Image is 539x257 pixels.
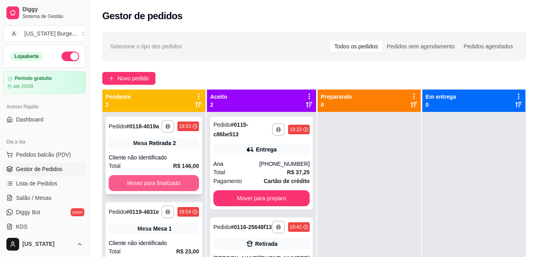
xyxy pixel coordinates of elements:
[3,163,86,175] a: Gestor de Pedidos
[3,235,86,254] button: [US_STATE]
[3,113,86,126] a: Dashboard
[153,225,172,233] div: Mesa 1
[210,101,227,109] p: 2
[176,248,199,255] strong: R$ 23,00
[133,139,147,147] span: Mesa
[3,177,86,190] a: Lista de Pedidos
[62,52,79,61] button: Alterar Status
[109,123,126,129] span: Pedido
[321,93,352,101] p: Preparando
[10,52,43,61] div: Loja aberta
[179,123,191,129] div: 19:53
[137,225,151,233] span: Mesa
[109,175,199,191] button: Mover para finalizado
[290,126,302,133] div: 19:23
[256,145,276,153] div: Entrega
[213,177,242,185] span: Pagamento
[15,76,52,82] article: Período gratuito
[105,93,131,101] p: Pendente
[426,93,456,101] p: Em entrega
[16,179,58,187] span: Lista de Pedidos
[102,10,183,22] h2: Gestor de pedidos
[213,122,248,137] strong: # 0115-c86be513
[16,116,44,124] span: Dashboard
[109,247,121,256] span: Total
[109,153,199,161] div: Cliente não identificado
[290,224,302,230] div: 19:42
[22,241,73,248] span: [US_STATE]
[102,72,155,85] button: Novo pedido
[259,160,310,168] div: [PHONE_NUMBER]
[22,13,83,20] span: Sistema de Gestão
[16,223,28,231] span: KDS
[109,76,114,81] span: plus
[287,169,310,175] strong: R$ 37,25
[321,101,352,109] p: 0
[109,209,126,215] span: Pedido
[22,6,83,13] span: Diggy
[459,41,517,52] div: Pedidos agendados
[105,101,131,109] p: 2
[382,41,459,52] div: Pedidos sem agendamento
[110,42,182,51] span: Selecione o tipo dos pedidos
[213,160,259,168] div: Ana
[109,239,199,247] div: Cliente não identificado
[330,41,382,52] div: Todos os pedidos
[173,163,199,169] strong: R$ 146,00
[3,71,86,94] a: Período gratuitoaté 20/09
[255,240,278,248] div: Retirada
[3,26,86,42] button: Select a team
[109,161,121,170] span: Total
[24,30,77,38] div: [US_STATE] Burge ...
[213,122,231,128] span: Pedido
[13,83,33,90] article: até 20/09
[213,168,225,177] span: Total
[3,148,86,161] button: Pedidos balcão (PDV)
[3,220,86,233] a: KDS
[3,3,86,22] a: DiggySistema de Gestão
[3,191,86,204] a: Salão / Mesas
[3,135,86,148] div: Dia a dia
[3,100,86,113] div: Acesso Rápido
[16,208,40,216] span: Diggy Bot
[264,178,310,184] strong: Cartão de crédito
[210,93,227,101] p: Aceito
[179,209,191,215] div: 19:54
[16,194,52,202] span: Salão / Mesas
[126,123,159,129] strong: # 0118-4019a
[213,224,231,230] span: Pedido
[16,165,62,173] span: Gestor de Pedidos
[426,101,456,109] p: 0
[16,151,71,159] span: Pedidos balcão (PDV)
[117,74,149,83] span: Novo pedido
[149,139,176,147] div: Retirada 2
[213,190,310,206] button: Mover para preparo
[126,209,159,215] strong: # 0119-4831e
[231,224,272,230] strong: # 0116-25648f13
[10,30,18,38] span: A
[3,206,86,219] a: Diggy Botnovo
